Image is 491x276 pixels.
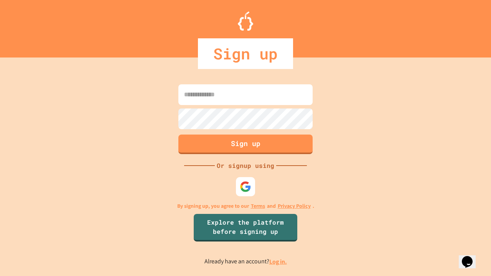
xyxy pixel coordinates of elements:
[194,214,297,242] a: Explore the platform before signing up
[178,135,313,154] button: Sign up
[215,161,276,170] div: Or signup using
[269,258,287,266] a: Log in.
[240,181,251,192] img: google-icon.svg
[198,38,293,69] div: Sign up
[278,202,311,210] a: Privacy Policy
[251,202,265,210] a: Terms
[177,202,314,210] p: By signing up, you agree to our and .
[204,257,287,266] p: Already have an account?
[459,245,483,268] iframe: chat widget
[427,212,483,245] iframe: chat widget
[238,11,253,31] img: Logo.svg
